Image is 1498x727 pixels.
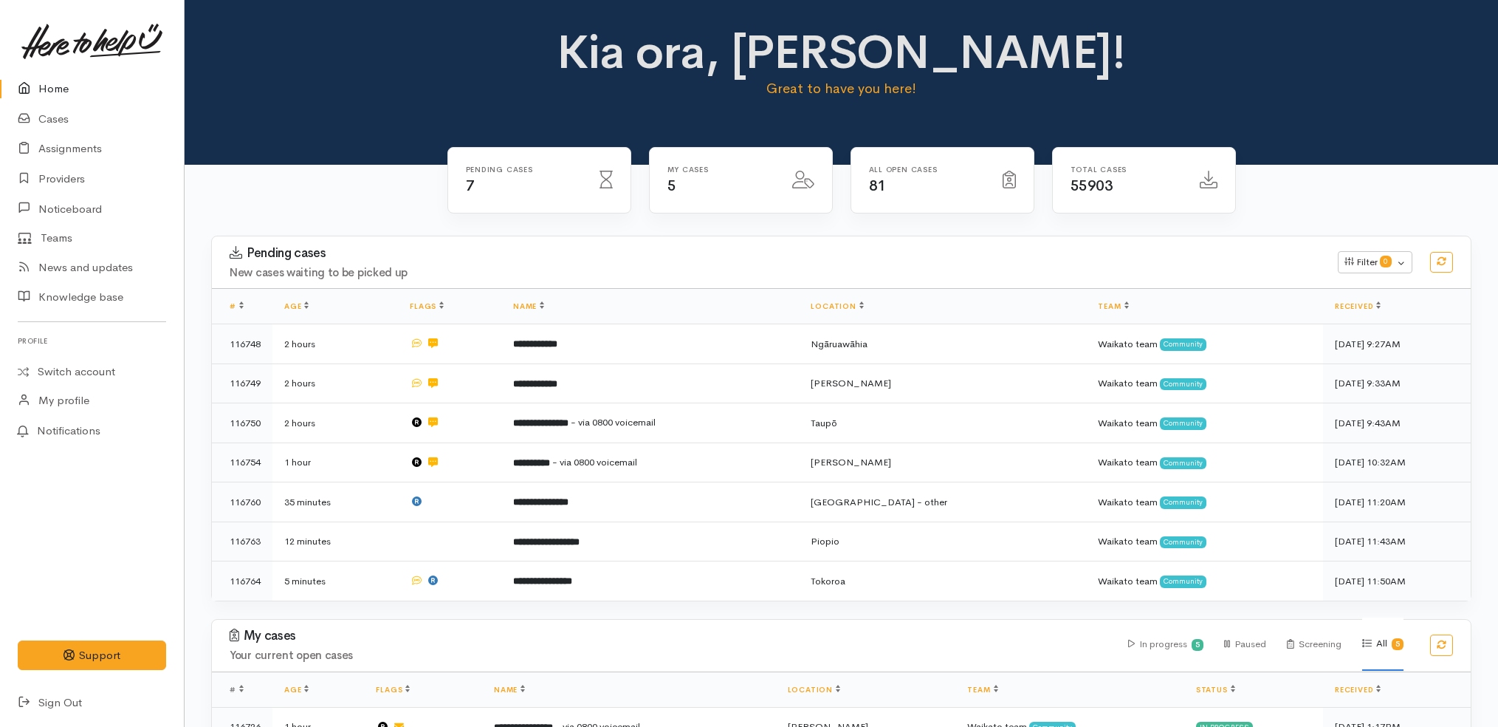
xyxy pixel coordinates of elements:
td: 116763 [212,522,272,562]
h6: Total cases [1071,165,1182,174]
a: Age [284,301,309,311]
div: Paused [1224,618,1266,671]
a: Received [1335,685,1381,694]
td: 2 hours [272,363,398,403]
div: In progress [1128,618,1204,671]
button: Support [18,641,166,671]
a: # [230,301,244,311]
td: Waikato team [1086,324,1323,364]
td: Waikato team [1086,562,1323,601]
td: Waikato team [1086,522,1323,562]
td: Waikato team [1086,482,1323,522]
span: - via 0800 voicemail [571,416,656,429]
a: Name [494,685,525,694]
td: 12 minutes [272,522,398,562]
h3: Pending cases [230,246,1320,261]
h3: My cases [230,629,1110,644]
p: Great to have you here! [531,78,1152,99]
span: 7 [466,177,475,195]
span: Community [1160,576,1206,587]
div: All [1362,618,1403,671]
h6: All Open cases [869,165,985,174]
div: Screening [1287,618,1341,671]
a: Status [1196,685,1235,694]
td: 116764 [212,562,272,601]
button: Filter0 [1338,251,1412,273]
a: Received [1335,301,1381,311]
h6: Profile [18,331,166,351]
td: [DATE] 9:43AM [1323,403,1471,443]
span: 81 [869,177,886,195]
a: Team [1098,301,1128,311]
td: [DATE] 10:32AM [1323,443,1471,482]
h6: My cases [667,165,774,174]
span: 55903 [1071,177,1113,195]
h6: Pending cases [466,165,582,174]
span: [PERSON_NAME] [811,377,891,389]
a: Flags [376,685,410,694]
h1: Kia ora, [PERSON_NAME]! [531,27,1152,78]
td: Waikato team [1086,403,1323,443]
td: 116748 [212,324,272,364]
span: Community [1160,378,1206,390]
span: 0 [1380,256,1392,267]
span: Tokoroa [811,575,845,587]
span: Community [1160,496,1206,508]
a: Name [513,301,544,311]
td: 2 hours [272,403,398,443]
td: 116760 [212,482,272,522]
a: Team [967,685,997,694]
td: Waikato team [1086,443,1323,482]
h4: New cases waiting to be picked up [230,267,1320,279]
td: Waikato team [1086,363,1323,403]
span: Ngāruawāhia [811,338,867,350]
b: 5 [1195,640,1200,649]
td: 35 minutes [272,482,398,522]
span: Piopio [811,535,839,547]
a: Flags [410,301,444,311]
td: 1 hour [272,443,398,482]
b: 5 [1395,639,1400,649]
a: Age [284,685,309,694]
td: 116750 [212,403,272,443]
span: - via 0800 voicemail [552,456,637,468]
td: [DATE] 11:20AM [1323,482,1471,522]
a: Location [788,685,840,694]
td: [DATE] 9:27AM [1323,324,1471,364]
span: Community [1160,417,1206,429]
span: Community [1160,536,1206,548]
span: [GEOGRAPHIC_DATA] - other [811,496,947,508]
span: # [230,685,244,694]
td: [DATE] 11:50AM [1323,562,1471,601]
span: Community [1160,338,1206,350]
td: 5 minutes [272,562,398,601]
span: Community [1160,457,1206,469]
span: Taupō [811,417,837,429]
td: 116754 [212,443,272,482]
a: Location [811,301,863,311]
span: [PERSON_NAME] [811,456,891,468]
td: [DATE] 9:33AM [1323,363,1471,403]
h4: Your current open cases [230,649,1110,662]
span: 5 [667,177,676,195]
td: [DATE] 11:43AM [1323,522,1471,562]
td: 116749 [212,363,272,403]
td: 2 hours [272,324,398,364]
